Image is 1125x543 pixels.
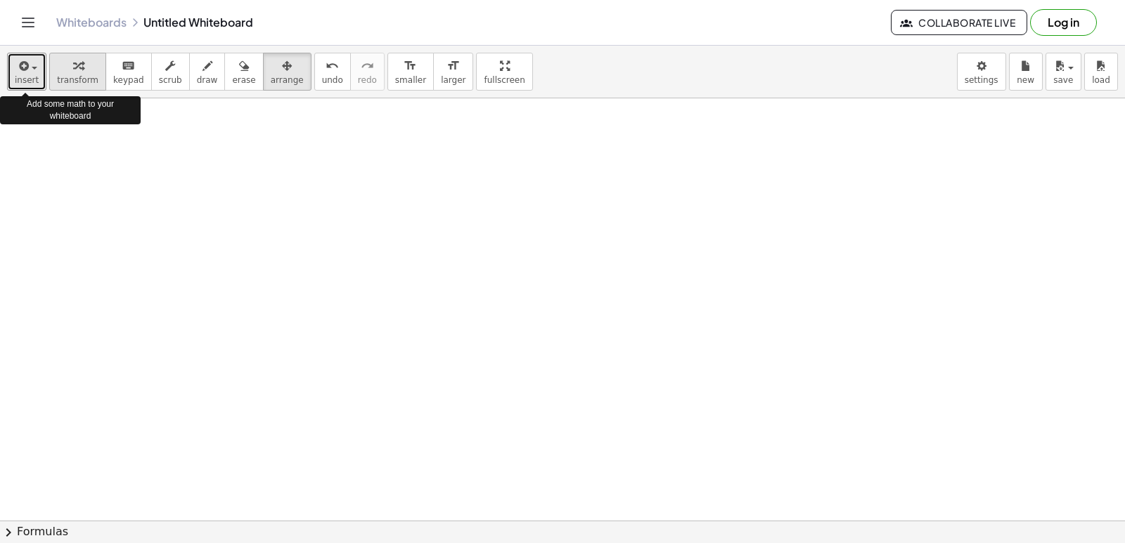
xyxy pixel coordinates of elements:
[891,10,1027,35] button: Collaborate Live
[350,53,385,91] button: redoredo
[159,75,182,85] span: scrub
[441,75,465,85] span: larger
[903,16,1015,29] span: Collaborate Live
[17,11,39,34] button: Toggle navigation
[433,53,473,91] button: format_sizelarger
[387,53,434,91] button: format_sizesmaller
[404,58,417,74] i: format_size
[189,53,226,91] button: draw
[122,58,135,74] i: keyboard
[197,75,218,85] span: draw
[1017,75,1034,85] span: new
[56,15,127,30] a: Whiteboards
[1053,75,1073,85] span: save
[271,75,304,85] span: arrange
[224,53,263,91] button: erase
[446,58,460,74] i: format_size
[232,75,255,85] span: erase
[49,53,106,91] button: transform
[965,75,998,85] span: settings
[1030,9,1097,36] button: Log in
[1009,53,1043,91] button: new
[314,53,351,91] button: undoundo
[1046,53,1081,91] button: save
[7,53,46,91] button: insert
[1092,75,1110,85] span: load
[263,53,311,91] button: arrange
[484,75,525,85] span: fullscreen
[151,53,190,91] button: scrub
[105,53,152,91] button: keyboardkeypad
[395,75,426,85] span: smaller
[1084,53,1118,91] button: load
[957,53,1006,91] button: settings
[57,75,98,85] span: transform
[113,75,144,85] span: keypad
[322,75,343,85] span: undo
[326,58,339,74] i: undo
[15,75,39,85] span: insert
[358,75,377,85] span: redo
[476,53,532,91] button: fullscreen
[361,58,374,74] i: redo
